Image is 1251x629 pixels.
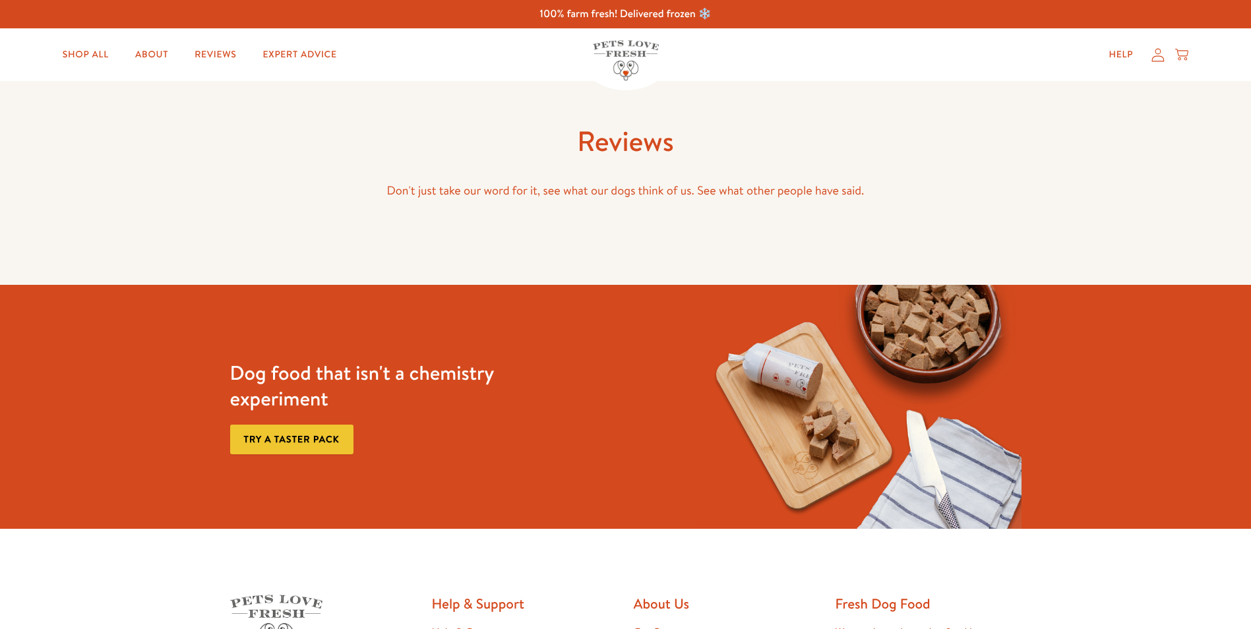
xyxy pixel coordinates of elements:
[230,123,1022,160] h1: Reviews
[698,285,1022,529] img: Fussy
[230,181,1022,201] p: Don't just take our word for it, see what our dogs think of us. See what other people have said.
[1098,42,1144,68] a: Help
[253,42,348,68] a: Expert Advice
[52,42,119,68] a: Shop All
[432,595,618,613] h2: Help & Support
[125,42,179,68] a: About
[230,425,353,454] a: Try a taster pack
[836,595,1022,613] h2: Fresh Dog Food
[230,360,554,411] h3: Dog food that isn't a chemistry experiment
[634,595,820,613] h2: About Us
[593,40,659,80] img: Pets Love Fresh
[184,42,247,68] a: Reviews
